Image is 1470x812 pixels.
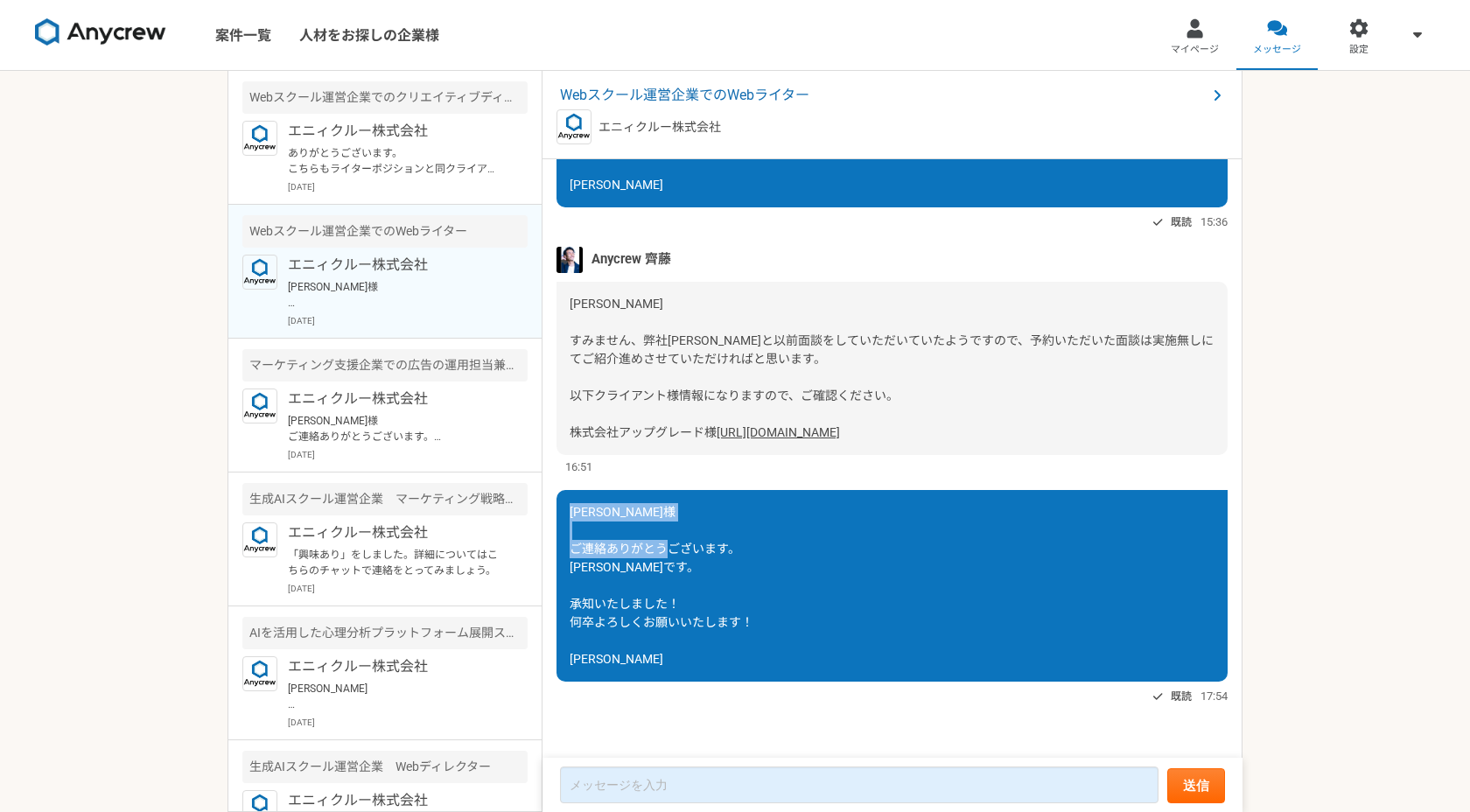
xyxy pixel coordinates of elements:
[1171,212,1192,233] span: 既読
[1171,686,1192,707] span: 既読
[288,388,504,409] p: エニィクルー株式会社
[565,458,592,475] span: 16:51
[242,81,528,114] div: Webスクール運営企業でのクリエイティブディレクター業務
[288,790,504,811] p: エニィクルー株式会社
[288,547,504,578] p: 「興味あり」をしました。詳細についてはこちらのチャットで連絡をとってみましょう。
[1167,768,1225,803] button: 送信
[242,349,528,381] div: マーケティング支援企業での広告の運用担当兼フロント営業
[288,413,504,444] p: [PERSON_NAME]様 ご連絡ありがとうございます。 [PERSON_NAME]です。 申し訳ありません。 「興味あり」とお送りさせていただきましたが、フロント営業も必要になるため辞退させ...
[570,31,851,192] span: [PERSON_NAME]様 ご連絡ありがとうございます。 [PERSON_NAME]です。 オンライン面談のご予約をさせていただきました。 よろしくお願いいたします。 [PERSON_NAME]
[1200,688,1228,704] span: 17:54
[242,656,277,691] img: logo_text_blue_01.png
[288,255,504,276] p: エニィクルー株式会社
[288,180,528,193] p: [DATE]
[717,425,840,439] a: [URL][DOMAIN_NAME]
[288,522,504,543] p: エニィクルー株式会社
[288,121,504,142] p: エニィクルー株式会社
[242,215,528,248] div: Webスクール運営企業でのWebライター
[288,582,528,595] p: [DATE]
[242,522,277,557] img: logo_text_blue_01.png
[242,483,528,515] div: 生成AIスクール運営企業 マーケティング戦略ディレクター
[570,297,1214,439] span: [PERSON_NAME] すみません、弊社[PERSON_NAME]と以前面談をしていただいていたようですので、予約いただいた面談は実施無しにてご紹介進めさせていただければと思います。 以下ク...
[242,751,528,783] div: 生成AIスクール運営企業 Webディレクター
[242,121,277,156] img: logo_text_blue_01.png
[35,18,166,46] img: 8DqYSo04kwAAAAASUVORK5CYII=
[556,109,591,144] img: logo_text_blue_01.png
[570,505,753,666] span: [PERSON_NAME]様 ご連絡ありがとうございます。 [PERSON_NAME]です。 承知いたしました！ 何卒よろしくお願いいたします！ [PERSON_NAME]
[1349,43,1368,57] span: 設定
[242,388,277,423] img: logo_text_blue_01.png
[1200,213,1228,230] span: 15:36
[591,249,671,269] span: Anycrew 齊藤
[560,85,1207,106] span: Webスクール運営企業でのWebライター
[598,118,721,136] p: エニィクルー株式会社
[288,145,504,177] p: ありがとうございます。 こちらもライターポジションと同クライアントなのでご紹介進めてよろしいでしょうか？ また、以前関わったLPなどをまとめたポートフォリオの提出が必要となるのですがございますで...
[288,448,528,461] p: [DATE]
[288,681,504,712] p: [PERSON_NAME] ご連絡ありがとうございます！ 承知いたしました。 引き続き、よろしくお願いいたします！ [PERSON_NAME]
[288,716,528,729] p: [DATE]
[242,617,528,649] div: AIを活用した心理分析プラットフォーム展開スタートアップ マーケティング企画運用
[288,314,528,327] p: [DATE]
[288,279,504,311] p: [PERSON_NAME]様 ご連絡ありがとうございます。 [PERSON_NAME]です。 承知いたしました！ 何卒よろしくお願いいたします！ [PERSON_NAME]
[288,656,504,677] p: エニィクルー株式会社
[242,255,277,290] img: logo_text_blue_01.png
[1171,43,1219,57] span: マイページ
[556,247,583,273] img: S__5267474.jpg
[1253,43,1301,57] span: メッセージ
